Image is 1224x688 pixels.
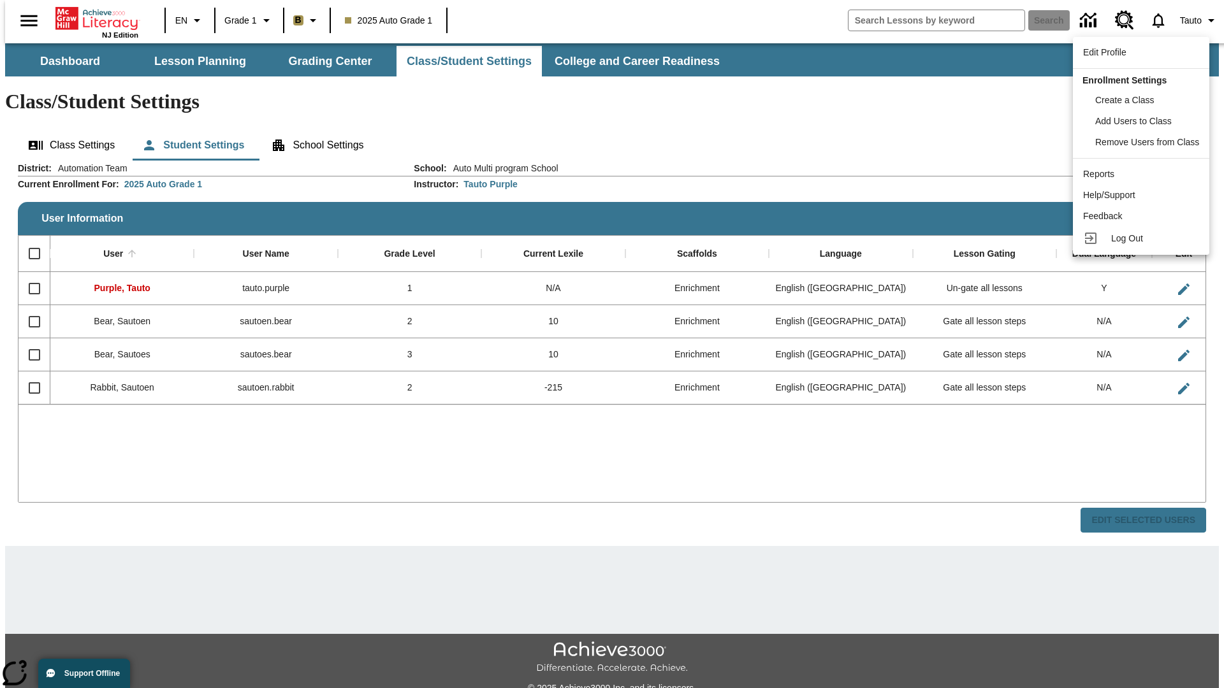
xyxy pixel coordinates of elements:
span: Add Users to Class [1095,116,1172,126]
span: Help/Support [1083,190,1135,200]
span: Edit Profile [1083,47,1126,57]
span: Create a Class [1095,95,1155,105]
span: Reports [1083,169,1114,179]
span: Feedback [1083,211,1122,221]
span: Remove Users from Class [1095,137,1199,147]
span: Enrollment Settings [1082,75,1167,85]
span: Log Out [1111,233,1143,243]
